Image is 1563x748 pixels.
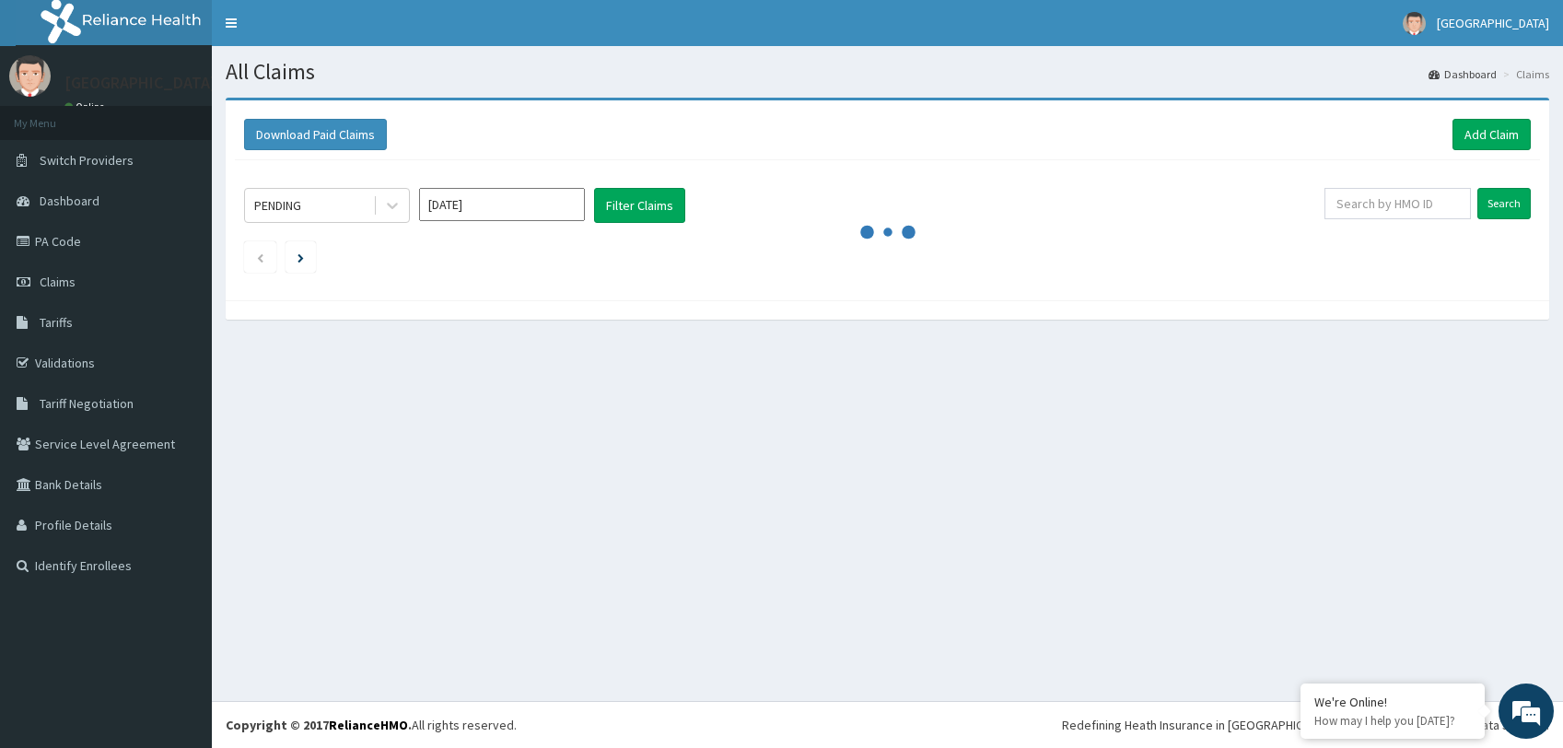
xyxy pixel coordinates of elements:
span: Dashboard [40,193,99,209]
strong: Copyright © 2017 . [226,717,412,733]
span: [GEOGRAPHIC_DATA] [1437,15,1549,31]
span: Tariff Negotiation [40,395,134,412]
p: [GEOGRAPHIC_DATA] [64,75,216,91]
a: Previous page [256,249,264,265]
button: Filter Claims [594,188,685,223]
span: Claims [40,274,76,290]
img: User Image [9,55,51,97]
div: We're Online! [1314,694,1471,710]
h1: All Claims [226,60,1549,84]
a: Dashboard [1429,66,1497,82]
a: Next page [297,249,304,265]
div: Redefining Heath Insurance in [GEOGRAPHIC_DATA] using Telemedicine and Data Science! [1062,716,1549,734]
p: How may I help you today? [1314,713,1471,729]
a: Online [64,100,109,113]
a: RelianceHMO [329,717,408,733]
span: Tariffs [40,314,73,331]
input: Search by HMO ID [1324,188,1471,219]
span: Switch Providers [40,152,134,169]
button: Download Paid Claims [244,119,387,150]
li: Claims [1499,66,1549,82]
input: Search [1477,188,1531,219]
svg: audio-loading [860,205,916,260]
a: Add Claim [1452,119,1531,150]
div: PENDING [254,196,301,215]
footer: All rights reserved. [212,701,1563,748]
input: Select Month and Year [419,188,585,221]
img: User Image [1403,12,1426,35]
